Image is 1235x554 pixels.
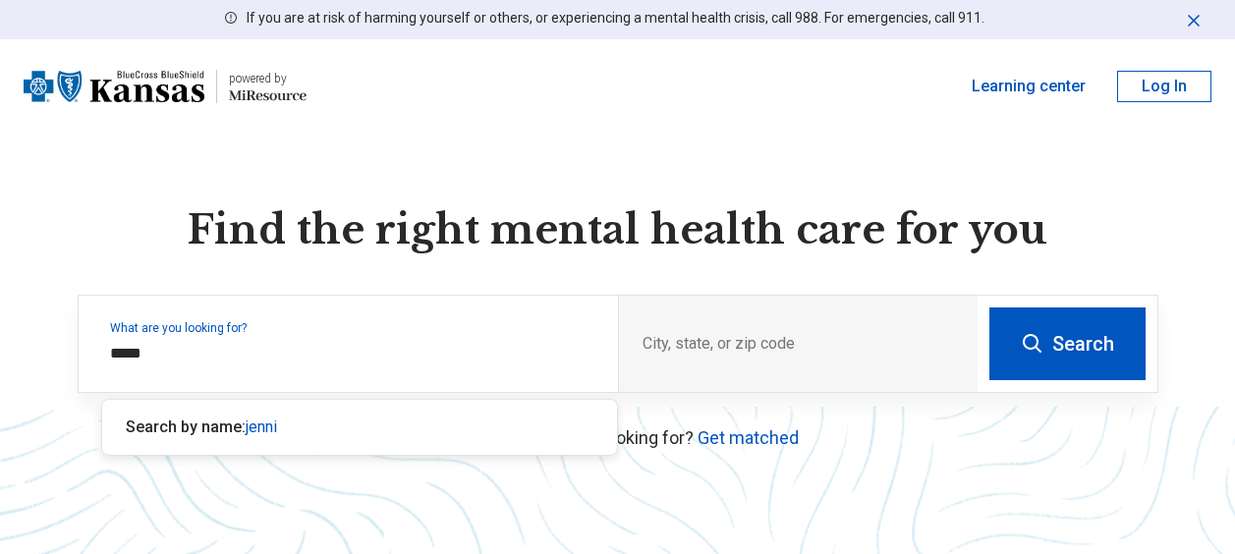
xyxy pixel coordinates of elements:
[126,417,246,436] span: Search by name:
[698,427,799,448] a: Get matched
[1117,71,1211,102] button: Log In
[247,8,984,28] p: If you are at risk of harming yourself or others, or experiencing a mental health crisis, call 98...
[110,322,594,334] label: What are you looking for?
[78,424,1158,451] p: Not sure what you’re looking for?
[78,204,1158,255] h1: Find the right mental health care for you
[102,400,617,455] div: Suggestions
[229,70,307,87] div: powered by
[989,307,1146,380] button: Search
[24,63,204,110] img: Blue Cross Blue Shield Kansas
[972,75,1086,98] a: Learning center
[246,417,277,436] span: jenni
[1184,8,1204,31] button: Dismiss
